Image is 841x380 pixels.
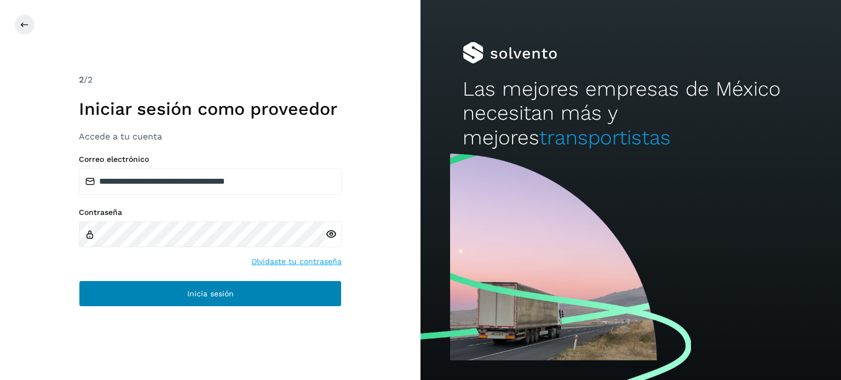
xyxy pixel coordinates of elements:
[251,256,342,267] a: Olvidaste tu contraseña
[187,290,234,297] span: Inicia sesión
[539,126,671,149] span: transportistas
[79,73,342,86] div: /2
[463,77,799,150] h2: Las mejores empresas de México necesitan más y mejores
[79,155,342,164] label: Correo electrónico
[79,74,84,85] span: 2
[79,98,342,119] h1: Iniciar sesión como proveedor
[79,280,342,307] button: Inicia sesión
[79,131,342,142] h3: Accede a tu cuenta
[79,208,342,217] label: Contraseña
